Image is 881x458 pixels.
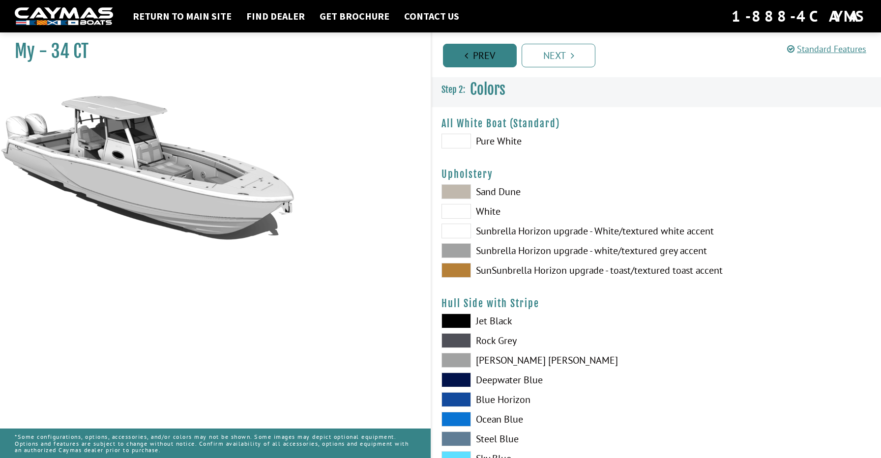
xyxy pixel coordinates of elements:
h1: My - 34 CT [15,40,406,62]
label: Steel Blue [441,431,646,446]
ul: Pagination [440,42,881,67]
label: White [441,204,646,219]
label: Sunbrella Horizon upgrade - White/textured white accent [441,224,646,238]
a: Next [522,44,595,67]
img: white-logo-c9c8dbefe5ff5ceceb0f0178aa75bf4bb51f6bca0971e226c86eb53dfe498488.png [15,7,113,26]
h4: Hull Side with Stripe [441,297,871,310]
h3: Colors [432,71,881,108]
a: Contact Us [399,10,464,23]
a: Find Dealer [241,10,310,23]
label: Deepwater Blue [441,372,646,387]
label: [PERSON_NAME] [PERSON_NAME] [441,353,646,368]
label: SunSunbrella Horizon upgrade - toast/textured toast accent [441,263,646,278]
label: Sunbrella Horizon upgrade - white/textured grey accent [441,243,646,258]
label: Blue Horizon [441,392,646,407]
p: *Some configurations, options, accessories, and/or colors may not be shown. Some images may depic... [15,429,416,458]
h4: Upholstery [441,168,871,180]
a: Get Brochure [315,10,394,23]
label: Sand Dune [441,184,646,199]
a: Return to main site [128,10,236,23]
label: Rock Grey [441,333,646,348]
h4: All White Boat (Standard) [441,117,871,130]
label: Jet Black [441,314,646,328]
div: 1-888-4CAYMAS [732,5,866,27]
label: Pure White [441,134,646,148]
a: Standard Features [787,43,866,55]
label: Ocean Blue [441,412,646,427]
a: Prev [443,44,517,67]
